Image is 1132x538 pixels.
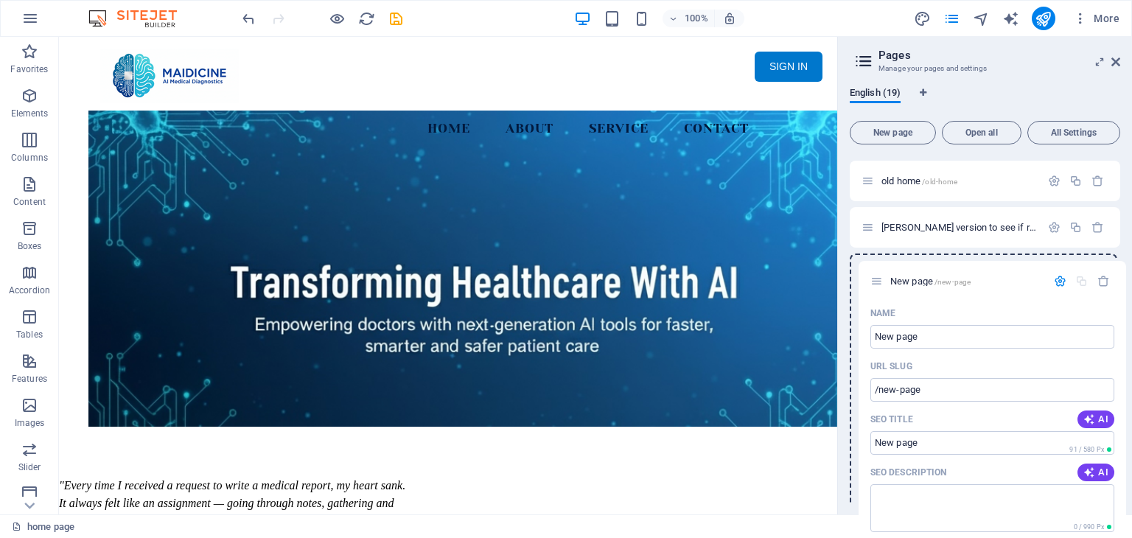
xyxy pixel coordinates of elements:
p: Tables [16,329,43,340]
button: New page [850,121,936,144]
a: Click to cancel selection. Double-click to open Pages [12,518,74,536]
button: undo [240,10,257,27]
button: All Settings [1027,121,1120,144]
span: All Settings [1034,128,1114,137]
span: : [1016,521,1018,532]
button: text_generator [1002,10,1020,27]
i: Undo: Change pages (Ctrl+Z) [240,10,257,27]
div: Duplicate [1069,221,1082,234]
p: Features [12,373,47,385]
p: Accordion [9,284,50,296]
img: Editor Logo [85,10,195,27]
button: Open all [942,121,1021,144]
button: 100% [663,10,715,27]
i: Pages (Ctrl+Alt+S) [943,10,960,27]
button: More [1067,7,1125,30]
i: Save (Ctrl+S) [388,10,405,27]
button: save [387,10,405,27]
button: Usercentrics [1103,518,1120,536]
p: Favorites [10,63,48,75]
span: English (19) [850,84,901,105]
button: publish [1032,7,1055,30]
button: Click here to leave preview mode and continue editing [328,10,346,27]
div: Remove [1091,221,1104,234]
i: On resize automatically adjust zoom level to fit chosen device. [723,12,736,25]
p: Boxes [18,240,42,252]
h3: Manage your pages and settings [878,62,1091,75]
p: Columns [11,152,48,164]
h6: 100% [685,10,708,27]
button: navigator [973,10,990,27]
i: Design (Ctrl+Alt+Y) [914,10,931,27]
p: Slider [18,461,41,473]
div: Settings [1048,221,1061,234]
i: Publish [1035,10,1052,27]
span: old home [881,175,957,186]
p: Images [15,417,45,429]
i: AI Writer [1002,10,1019,27]
p: Content [13,196,46,208]
div: Remove [1091,175,1104,187]
span: 00 00 [1005,518,1028,536]
div: [PERSON_NAME] version to see if return to report page after pay [877,223,1041,232]
div: Duplicate [1069,175,1082,187]
span: Open all [948,128,1015,137]
div: old home/old-home [877,176,1041,186]
h6: Session time [990,518,1029,536]
span: /old-home [922,178,957,186]
span: Code [1047,518,1084,536]
span: New page [856,128,929,137]
div: Language Tabs [850,87,1120,115]
button: Code [1041,518,1091,536]
button: design [914,10,932,27]
span: More [1073,11,1119,26]
i: Reload page [358,10,375,27]
p: Elements [11,108,49,119]
button: pages [943,10,961,27]
button: reload [357,10,375,27]
div: Settings [1048,175,1061,187]
h2: Pages [878,49,1120,62]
